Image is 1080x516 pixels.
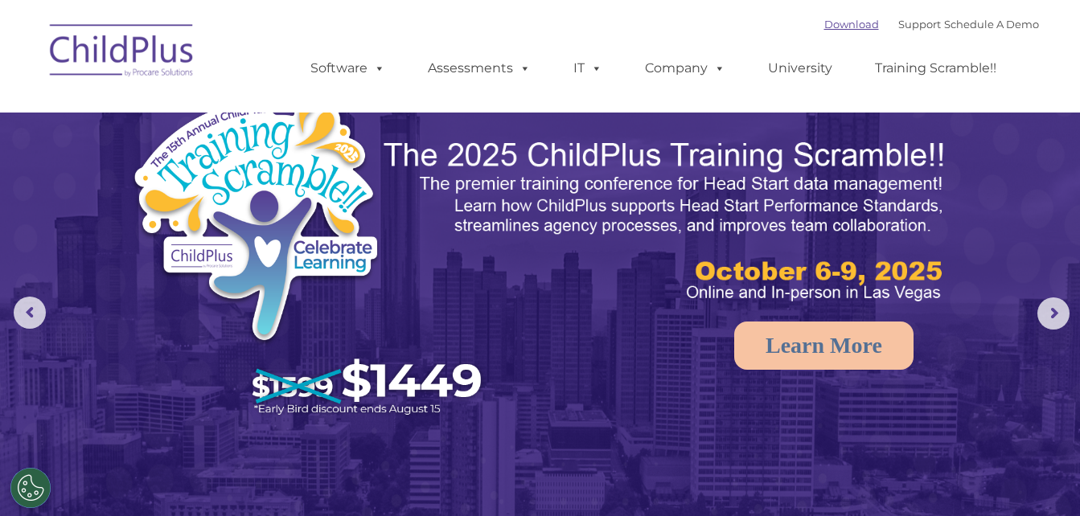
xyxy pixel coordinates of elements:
[629,52,741,84] a: Company
[944,18,1039,31] a: Schedule A Demo
[557,52,618,84] a: IT
[824,18,879,31] a: Download
[898,18,941,31] a: Support
[859,52,1012,84] a: Training Scramble!!
[224,106,273,118] span: Last name
[412,52,547,84] a: Assessments
[824,18,1039,31] font: |
[42,13,203,93] img: ChildPlus by Procare Solutions
[734,321,914,370] a: Learn More
[224,172,292,184] span: Phone number
[752,52,848,84] a: University
[294,52,401,84] a: Software
[10,468,51,508] button: Cookies Settings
